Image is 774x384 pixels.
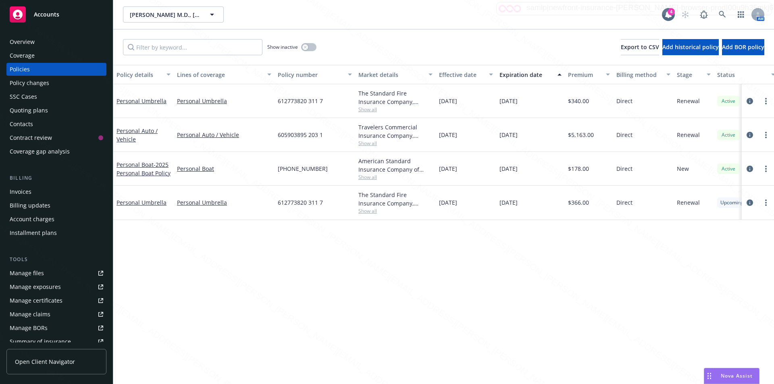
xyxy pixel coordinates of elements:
div: Drag to move [704,368,714,384]
div: Overview [10,35,35,48]
a: Installment plans [6,226,106,239]
span: Direct [616,198,633,207]
a: Manage claims [6,308,106,321]
a: circleInformation [745,164,755,174]
div: Billing updates [10,199,50,212]
div: Manage certificates [10,294,62,307]
a: Contract review [6,131,106,144]
span: Show all [358,106,433,113]
div: Expiration date [499,71,553,79]
span: Direct [616,131,633,139]
a: Coverage [6,49,106,62]
span: [DATE] [499,131,518,139]
button: Effective date [436,65,496,84]
div: Tools [6,255,106,264]
div: Manage files [10,267,44,280]
div: Travelers Commercial Insurance Company, Travelers Insurance [358,123,433,140]
div: The Standard Fire Insurance Company, Travelers Insurance [358,89,433,106]
div: Installment plans [10,226,57,239]
span: Add historical policy [662,43,719,51]
span: $5,163.00 [568,131,594,139]
button: Stage [674,65,714,84]
button: Premium [565,65,613,84]
div: Contract review [10,131,52,144]
a: Switch app [733,6,749,23]
button: Billing method [613,65,674,84]
span: Upcoming [720,199,743,206]
a: circleInformation [745,96,755,106]
span: Show inactive [267,44,298,50]
a: circleInformation [745,198,755,208]
a: Manage BORs [6,322,106,334]
span: $366.00 [568,198,589,207]
a: Manage certificates [6,294,106,307]
span: [DATE] [499,198,518,207]
a: circleInformation [745,130,755,140]
div: Coverage gap analysis [10,145,70,158]
span: Show all [358,208,433,214]
a: Summary of insurance [6,335,106,348]
span: Direct [616,164,633,173]
div: Status [717,71,766,79]
span: 605903895 203 1 [278,131,323,139]
div: Policy details [117,71,162,79]
a: Overview [6,35,106,48]
span: [PHONE_NUMBER] [278,164,328,173]
a: Personal Boat [177,164,271,173]
span: [DATE] [439,131,457,139]
div: Contacts [10,118,33,131]
div: Manage exposures [10,280,61,293]
div: Policy changes [10,77,49,89]
a: Policies [6,63,106,76]
button: Add historical policy [662,39,719,55]
div: Coverage [10,49,35,62]
a: Contacts [6,118,106,131]
a: Personal Auto / Vehicle [177,131,271,139]
span: Nova Assist [721,372,753,379]
div: SSC Cases [10,90,37,103]
div: Stage [677,71,702,79]
span: New [677,164,689,173]
span: Accounts [34,11,59,18]
span: - 2025 Personal Boat Policy [117,161,171,177]
span: Show all [358,174,433,181]
button: Policy number [275,65,355,84]
span: Renewal [677,198,700,207]
div: Account charges [10,213,54,226]
a: Manage files [6,267,106,280]
a: Personal Umbrella [117,199,166,206]
a: Quoting plans [6,104,106,117]
div: Effective date [439,71,484,79]
span: Show all [358,140,433,147]
button: Add BOR policy [722,39,764,55]
div: Manage claims [10,308,50,321]
div: Market details [358,71,424,79]
div: Quoting plans [10,104,48,117]
button: [PERSON_NAME] M.D., [PERSON_NAME] [123,6,224,23]
span: $340.00 [568,97,589,105]
button: Expiration date [496,65,565,84]
a: Report a Bug [696,6,712,23]
a: Personal Umbrella [177,97,271,105]
span: [DATE] [499,97,518,105]
span: Active [720,165,737,172]
a: Personal Umbrella [177,198,271,207]
a: Manage exposures [6,280,106,293]
div: 4 [668,8,675,15]
a: Personal Auto / Vehicle [117,127,158,143]
span: Active [720,131,737,139]
a: more [761,164,771,174]
span: Renewal [677,97,700,105]
div: Billing [6,174,106,182]
span: [DATE] [439,164,457,173]
button: Nova Assist [704,368,759,384]
a: Invoices [6,185,106,198]
div: Policy number [278,71,343,79]
span: Active [720,98,737,105]
button: Lines of coverage [174,65,275,84]
div: Manage BORs [10,322,48,334]
a: SSC Cases [6,90,106,103]
a: Billing updates [6,199,106,212]
a: more [761,198,771,208]
span: [DATE] [439,97,457,105]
